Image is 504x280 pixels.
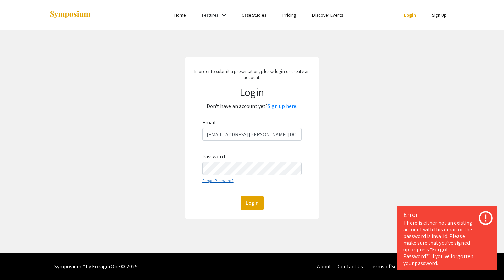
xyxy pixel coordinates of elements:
a: Login [404,12,416,18]
iframe: Chat [5,250,28,275]
label: Email: [202,117,217,128]
a: Sign Up [432,12,447,18]
div: Error [403,209,491,220]
a: Forgot Password? [202,178,234,183]
label: Password: [202,151,226,162]
mat-icon: Expand Features list [220,11,228,19]
p: In order to submit a presentation, please login or create an account. [190,68,314,80]
div: Symposium™ by ForagerOne © 2025 [54,253,138,280]
a: Discover Events [312,12,343,18]
a: Pricing [282,12,296,18]
h1: Login [190,86,314,98]
a: About [317,263,331,270]
a: Sign up here. [268,103,297,110]
button: Login [241,196,264,210]
a: Terms of Service [370,263,408,270]
img: Symposium by ForagerOne [49,10,91,19]
div: There is either not an existing account with this email or the password is invalid. Please make s... [403,220,491,267]
a: Contact Us [338,263,363,270]
a: Home [174,12,186,18]
a: Case Studies [242,12,266,18]
p: Don't have an account yet? [190,101,314,112]
a: Features [202,12,219,18]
